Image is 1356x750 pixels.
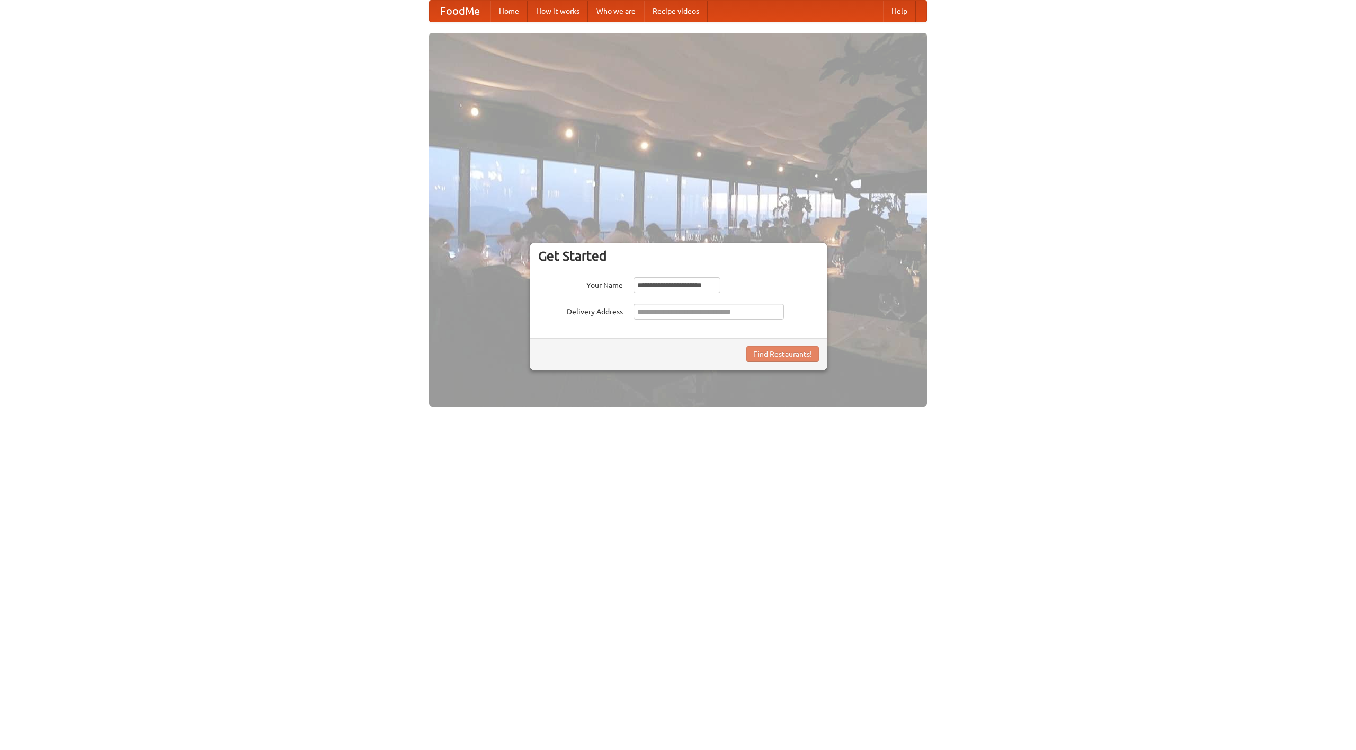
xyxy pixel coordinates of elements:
a: How it works [528,1,588,22]
a: Home [490,1,528,22]
a: FoodMe [430,1,490,22]
a: Help [883,1,916,22]
a: Recipe videos [644,1,708,22]
button: Find Restaurants! [746,346,819,362]
a: Who we are [588,1,644,22]
label: Delivery Address [538,304,623,317]
label: Your Name [538,277,623,290]
h3: Get Started [538,248,819,264]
